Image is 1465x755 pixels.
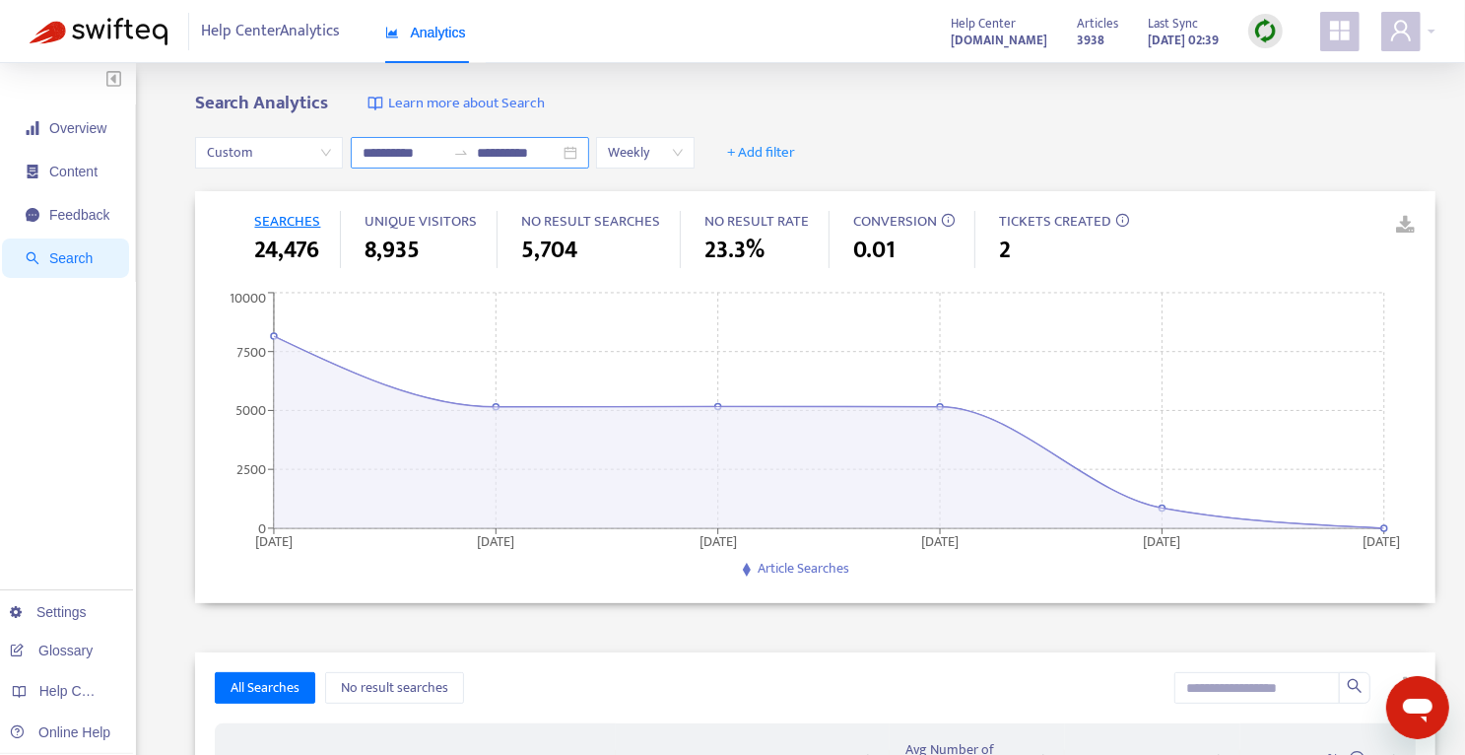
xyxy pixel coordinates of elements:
[254,233,319,268] span: 24,476
[1389,19,1413,42] span: user
[1148,13,1198,34] span: Last Sync
[49,250,93,266] span: Search
[388,93,545,115] span: Learn more about Search
[922,530,960,553] tspan: [DATE]
[39,683,120,699] span: Help Centers
[258,517,266,540] tspan: 0
[853,233,896,268] span: 0.01
[727,141,795,165] span: + Add filter
[10,643,93,658] a: Glossary
[951,30,1047,51] strong: [DOMAIN_NAME]
[999,209,1111,234] span: TICKETS CREATED
[365,233,420,268] span: 8,935
[49,207,109,223] span: Feedback
[1148,30,1219,51] strong: [DATE] 02:39
[10,724,110,740] a: Online Help
[1077,13,1118,34] span: Articles
[1364,530,1401,553] tspan: [DATE]
[385,26,399,39] span: area-chart
[478,530,515,553] tspan: [DATE]
[1253,19,1278,43] img: sync.dc5367851b00ba804db3.png
[1386,676,1449,739] iframe: Button to launch messaging window
[1347,678,1363,694] span: search
[215,672,315,704] button: All Searches
[704,233,765,268] span: 23.3%
[49,164,98,179] span: Content
[325,672,464,704] button: No result searches
[26,121,39,135] span: signal
[231,677,300,699] span: All Searches
[521,209,660,234] span: NO RESULT SEARCHES
[712,137,810,169] button: + Add filter
[1077,30,1104,51] strong: 3938
[195,88,328,118] b: Search Analytics
[453,145,469,161] span: swap-right
[202,13,341,50] span: Help Center Analytics
[367,93,545,115] a: Learn more about Search
[49,120,106,136] span: Overview
[235,399,266,422] tspan: 5000
[453,145,469,161] span: to
[236,341,266,364] tspan: 7500
[255,530,293,553] tspan: [DATE]
[26,251,39,265] span: search
[608,138,683,168] span: Weekly
[704,209,809,234] span: NO RESULT RATE
[1144,530,1181,553] tspan: [DATE]
[951,29,1047,51] a: [DOMAIN_NAME]
[367,96,383,111] img: image-link
[758,557,849,580] span: Article Searches
[236,458,266,481] tspan: 2500
[999,233,1011,268] span: 2
[230,287,266,309] tspan: 10000
[341,677,448,699] span: No result searches
[951,13,1016,34] span: Help Center
[365,209,477,234] span: UNIQUE VISITORS
[30,18,167,45] img: Swifteq
[10,604,87,620] a: Settings
[207,138,331,168] span: Custom
[254,209,320,234] span: SEARCHES
[26,165,39,178] span: container
[1328,19,1352,42] span: appstore
[26,208,39,222] span: message
[385,25,466,40] span: Analytics
[699,530,737,553] tspan: [DATE]
[521,233,577,268] span: 5,704
[853,209,937,234] span: CONVERSION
